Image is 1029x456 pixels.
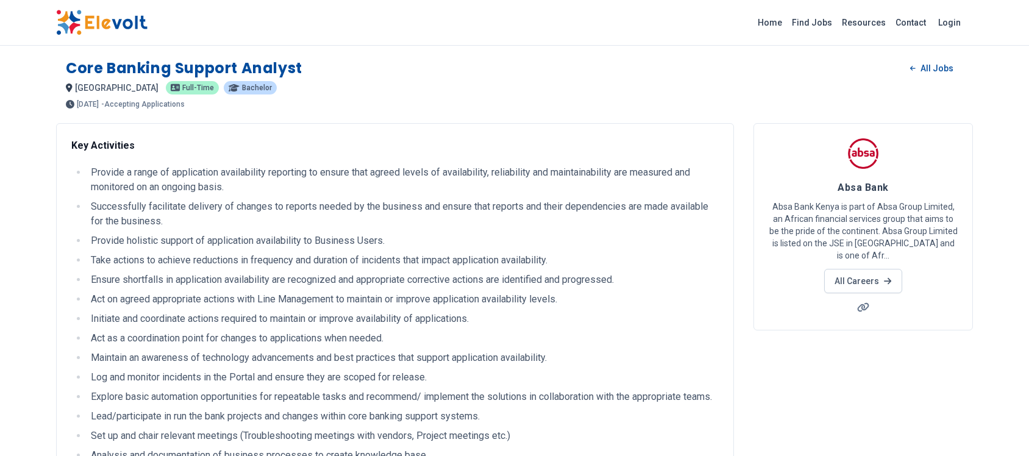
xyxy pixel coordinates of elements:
[87,292,719,307] li: Act on agreed appropriate actions with Line Management to maintain or improve application availab...
[87,312,719,326] li: Initiate and coordinate actions required to maintain or improve availability of applications.
[769,201,958,262] p: Absa Bank Kenya is part of Absa Group Limited, an African financial services group that aims to b...
[87,273,719,287] li: Ensure shortfalls in application availability are recognized and appropriate corrective actions a...
[101,101,185,108] p: - Accepting Applications
[87,370,719,385] li: Log and monitor incidents in the Portal and ensure they are scoped for release.
[242,84,272,91] span: Bachelor
[87,390,719,404] li: Explore basic automation opportunities for repeatable tasks and recommend/ implement the solution...
[77,101,99,108] span: [DATE]
[66,59,302,78] h1: Core Banking Support Analyst
[87,331,719,346] li: Act as a coordination point for changes to applications when needed.
[182,84,214,91] span: Full-time
[87,199,719,229] li: Successfully facilitate delivery of changes to reports needed by the business and ensure that rep...
[848,138,878,169] img: Absa Bank
[56,10,148,35] img: Elevolt
[87,253,719,268] li: Take actions to achieve reductions in frequency and duration of incidents that impact application...
[900,59,963,77] a: All Jobs
[837,13,891,32] a: Resources
[968,397,1029,456] iframe: Chat Widget
[87,351,719,365] li: Maintain an awareness of technology advancements and best practices that support application avai...
[87,409,719,424] li: Lead/participate in run the bank projects and changes within core banking support systems.
[824,269,902,293] a: All Careers
[753,13,787,32] a: Home
[75,83,158,93] span: [GEOGRAPHIC_DATA]
[87,165,719,194] li: Provide a range of application availability reporting to ensure that agreed levels of availabilit...
[931,10,968,35] a: Login
[787,13,837,32] a: Find Jobs
[838,182,888,193] span: Absa Bank
[891,13,931,32] a: Contact
[87,429,719,443] li: Set up and chair relevant meetings (Troubleshooting meetings with vendors, Project meetings etc.)
[87,233,719,248] li: Provide holistic support of application availability to Business Users.
[71,140,135,151] strong: Key Activities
